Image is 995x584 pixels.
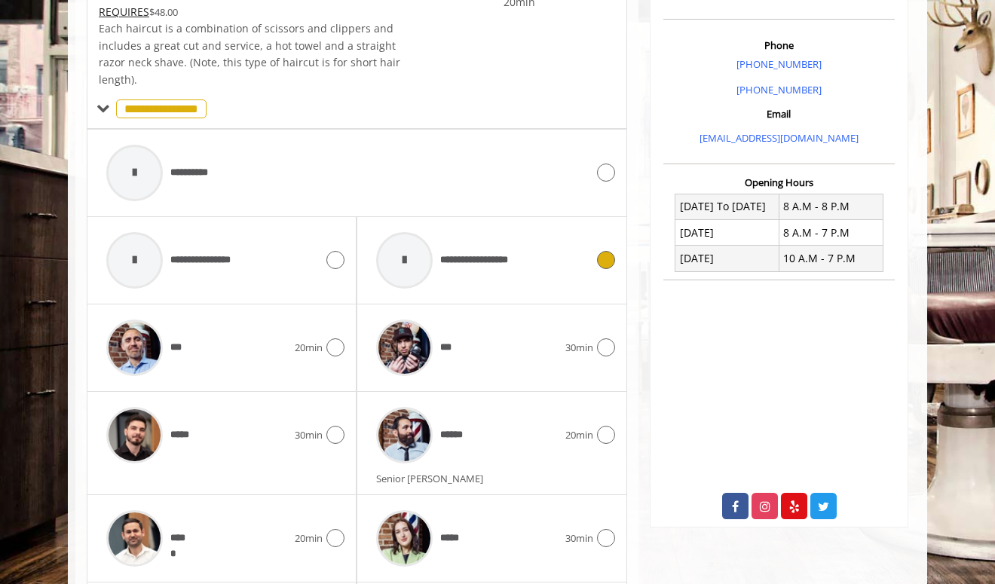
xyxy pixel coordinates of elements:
a: [PHONE_NUMBER] [736,83,822,96]
td: 10 A.M - 7 P.M [779,246,883,271]
span: 30min [565,340,593,356]
td: 8 A.M - 7 P.M [779,220,883,246]
h3: Opening Hours [663,177,895,188]
span: 20min [295,530,323,546]
td: [DATE] [675,220,779,246]
h3: Email [667,109,891,119]
span: 20min [295,340,323,356]
td: 8 A.M - 8 P.M [779,194,883,219]
span: This service needs some Advance to be paid before we block your appointment [99,5,149,19]
div: $48.00 [99,4,402,20]
span: 20min [565,427,593,443]
a: [EMAIL_ADDRESS][DOMAIN_NAME] [700,131,859,145]
span: Senior [PERSON_NAME] [376,472,491,485]
td: [DATE] [675,246,779,271]
span: 30min [295,427,323,443]
span: Each haircut is a combination of scissors and clippers and includes a great cut and service, a ho... [99,21,400,86]
td: [DATE] To [DATE] [675,194,779,219]
a: [PHONE_NUMBER] [736,57,822,71]
span: 30min [565,530,593,546]
h3: Phone [667,40,891,50]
